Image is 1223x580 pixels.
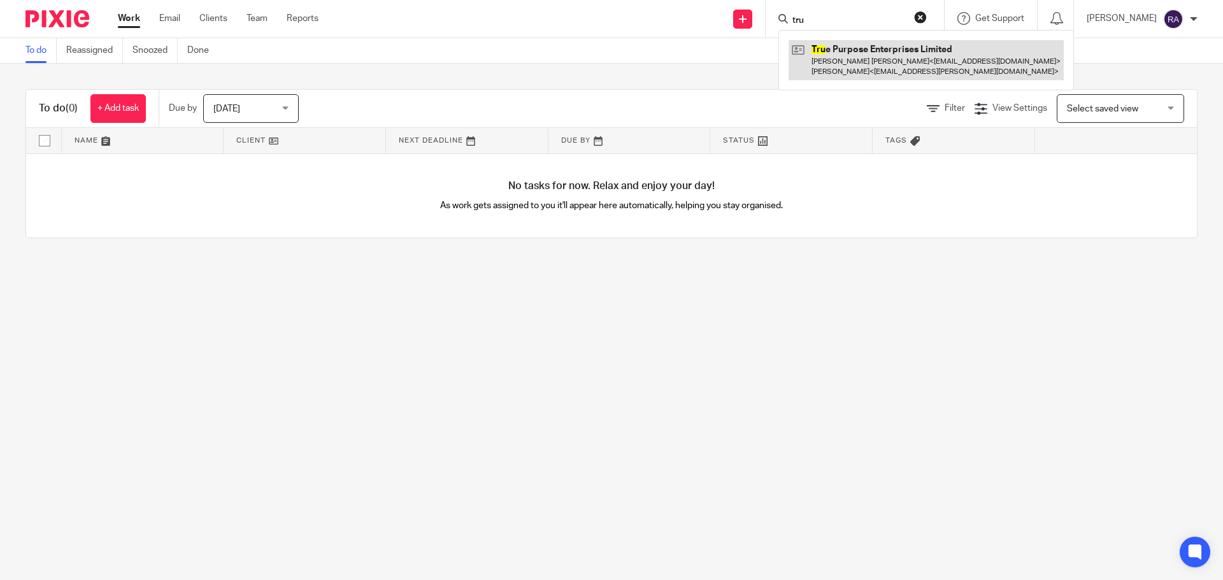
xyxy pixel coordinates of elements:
p: [PERSON_NAME] [1087,12,1157,25]
span: (0) [66,103,78,113]
a: Clients [199,12,227,25]
span: Select saved view [1067,104,1138,113]
a: Reassigned [66,38,123,63]
span: Tags [885,137,907,144]
img: Pixie [25,10,89,27]
span: Filter [945,104,965,113]
a: Done [187,38,218,63]
span: View Settings [992,104,1047,113]
p: Due by [169,102,197,115]
h1: To do [39,102,78,115]
a: Work [118,12,140,25]
a: Email [159,12,180,25]
a: Snoozed [132,38,178,63]
h4: No tasks for now. Relax and enjoy your day! [26,180,1197,193]
a: + Add task [90,94,146,123]
input: Search [791,15,906,27]
a: To do [25,38,57,63]
p: As work gets assigned to you it'll appear here automatically, helping you stay organised. [319,199,905,212]
img: svg%3E [1163,9,1184,29]
button: Clear [914,11,927,24]
a: Team [247,12,268,25]
span: [DATE] [213,104,240,113]
a: Reports [287,12,318,25]
span: Get Support [975,14,1024,23]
